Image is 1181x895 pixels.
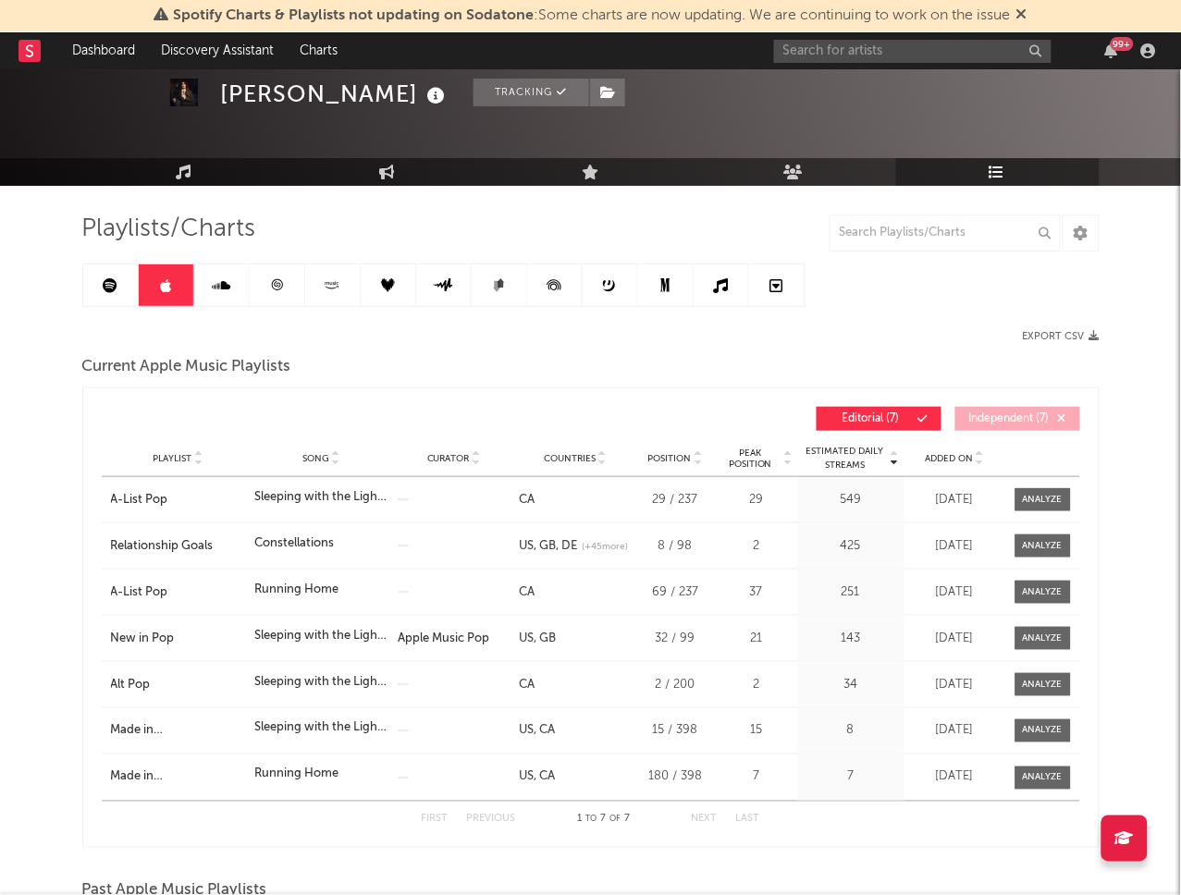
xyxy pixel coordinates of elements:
[59,32,148,69] a: Dashboard
[803,491,900,509] div: 549
[909,491,1002,509] div: [DATE]
[427,453,470,464] span: Curator
[774,40,1052,63] input: Search for artists
[519,725,534,737] a: US
[221,79,450,109] div: [PERSON_NAME]
[720,722,793,741] div: 15
[111,537,245,556] a: Relationship Goals
[909,583,1002,602] div: [DATE]
[641,676,710,694] div: 2 / 200
[720,537,793,556] div: 2
[111,491,245,509] a: A-List Pop
[534,632,556,644] a: GB
[254,488,388,507] div: Sleeping with the Lights On
[398,632,489,644] a: Apple Music Pop
[474,79,589,106] button: Tracking
[829,413,914,424] span: Editorial ( 7 )
[534,725,555,737] a: CA
[803,722,900,741] div: 8
[641,491,710,509] div: 29 / 237
[585,815,597,824] span: to
[641,722,710,741] div: 15 / 398
[648,453,692,464] span: Position
[736,815,760,825] button: Last
[174,8,535,23] span: Spotify Charts & Playlists not updating on Sodatone
[519,632,534,644] a: US
[955,407,1080,431] button: Independent(7)
[909,676,1002,694] div: [DATE]
[553,809,655,831] div: 1 7 7
[1023,331,1100,342] button: Export CSV
[519,540,534,552] a: US
[556,540,577,552] a: DE
[909,537,1002,556] div: [DATE]
[519,586,535,598] a: CA
[254,719,388,738] div: Sleeping with the Lights On
[909,722,1002,741] div: [DATE]
[720,676,793,694] div: 2
[82,356,291,378] span: Current Apple Music Playlists
[111,630,245,648] a: New in Pop
[422,815,449,825] button: First
[534,540,556,552] a: GB
[111,583,245,602] a: A-List Pop
[519,771,534,783] a: US
[803,445,889,472] span: Estimated Daily Streams
[692,815,718,825] button: Next
[909,768,1002,787] div: [DATE]
[909,630,1002,648] div: [DATE]
[287,32,351,69] a: Charts
[609,815,621,824] span: of
[153,453,191,464] span: Playlist
[544,453,596,464] span: Countries
[254,627,388,645] div: Sleeping with the Lights On
[641,583,710,602] div: 69 / 237
[803,676,900,694] div: 34
[830,215,1061,251] input: Search Playlists/Charts
[174,8,1011,23] span: : Some charts are now updating. We are continuing to work on the issue
[803,583,900,602] div: 251
[254,581,338,599] div: Running Home
[803,537,900,556] div: 425
[967,413,1052,424] span: Independent ( 7 )
[926,453,974,464] span: Added On
[148,32,287,69] a: Discovery Assistant
[720,447,782,470] span: Peak Position
[111,676,245,694] a: Alt Pop
[817,407,941,431] button: Editorial(7)
[720,630,793,648] div: 21
[1016,8,1027,23] span: Dismiss
[720,491,793,509] div: 29
[519,494,535,506] a: CA
[720,583,793,602] div: 37
[641,537,710,556] div: 8 / 98
[641,768,710,787] div: 180 / 398
[720,768,793,787] div: 7
[641,630,710,648] div: 32 / 99
[254,673,388,692] div: Sleeping with the Lights On
[803,630,900,648] div: 143
[302,453,329,464] span: Song
[1105,43,1118,58] button: 99+
[82,218,256,240] span: Playlists/Charts
[1111,37,1134,51] div: 99 +
[467,815,516,825] button: Previous
[111,722,245,741] a: Made in [GEOGRAPHIC_DATA]
[254,534,334,553] div: Constellations
[111,768,245,787] a: Made in [GEOGRAPHIC_DATA]
[254,766,338,784] div: Running Home
[803,768,900,787] div: 7
[519,679,535,691] a: CA
[582,540,628,554] span: (+ 45 more)
[534,771,555,783] a: CA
